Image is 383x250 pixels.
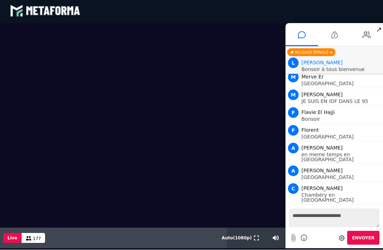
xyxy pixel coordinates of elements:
[301,69,381,74] p: Bonsoir à tous bienvenue
[352,237,374,242] span: Envoyer
[3,235,22,245] button: Live
[301,83,381,88] p: [GEOGRAPHIC_DATA]
[288,167,299,178] span: A
[301,136,381,141] p: [GEOGRAPHIC_DATA]
[301,100,381,105] p: JE SUIS EN IDF DANS LE 95
[220,229,253,250] button: Auto(1080p)
[375,25,383,38] span: ↗
[287,50,335,58] div: Message épinglé
[301,111,335,117] span: Flavie El Hajji
[301,118,381,123] p: Bonsoir
[288,127,299,137] span: F
[288,109,299,120] span: F
[301,147,343,152] span: [PERSON_NAME]
[301,169,343,175] span: [PERSON_NAME]
[301,187,343,193] span: [PERSON_NAME]
[288,145,299,155] span: A
[301,93,343,99] span: [PERSON_NAME]
[288,185,299,196] span: C
[301,194,381,204] p: Chambéry en [GEOGRAPHIC_DATA]
[301,176,381,181] p: [GEOGRAPHIC_DATA]
[288,91,299,102] span: M
[33,238,41,243] span: 177
[301,61,343,67] span: Animateur
[347,233,379,246] button: Envoyer
[288,74,299,84] span: M
[288,59,299,70] span: L
[301,76,323,81] span: Merve Er
[222,237,252,242] span: Auto ( 1080 p)
[301,129,319,135] span: Florent
[301,154,381,164] p: en meme temps en [GEOGRAPHIC_DATA]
